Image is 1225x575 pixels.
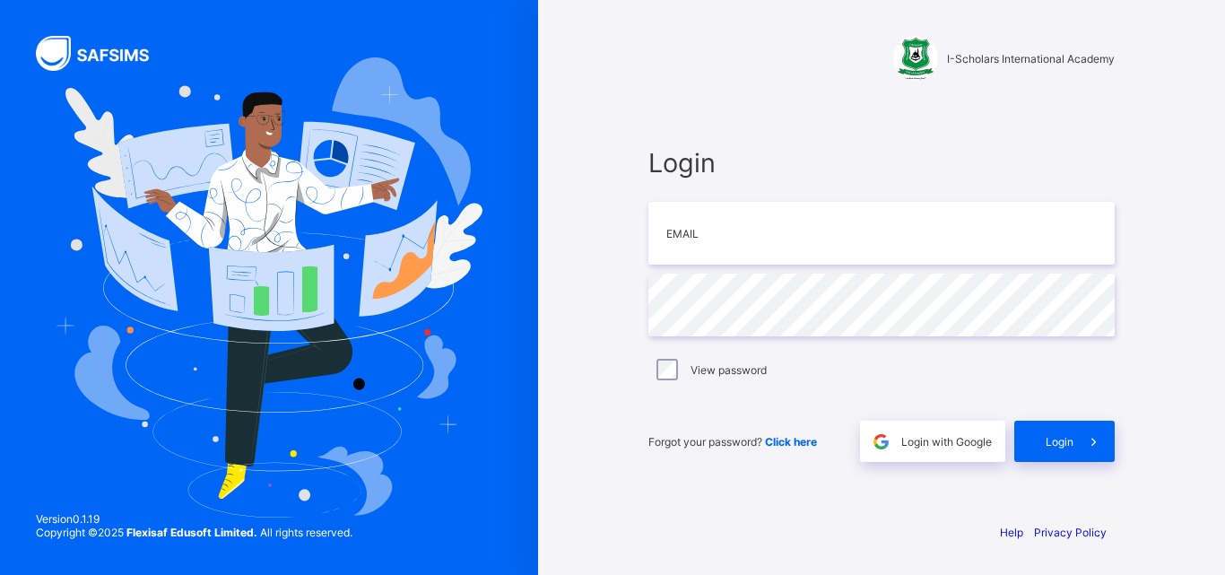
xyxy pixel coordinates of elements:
strong: Flexisaf Edusoft Limited. [126,526,257,539]
span: Version 0.1.19 [36,512,352,526]
a: Click here [765,435,817,449]
img: google.396cfc9801f0270233282035f929180a.svg [871,431,891,452]
span: Login [1046,435,1073,449]
img: Hero Image [56,57,482,517]
label: View password [691,363,767,377]
span: Login with Google [901,435,992,449]
img: SAFSIMS Logo [36,36,170,71]
a: Privacy Policy [1034,526,1107,539]
a: Help [1000,526,1023,539]
span: Login [648,147,1115,179]
span: Forgot your password? [648,435,817,449]
span: I-Scholars International Academy [947,52,1115,65]
span: Copyright © 2025 All rights reserved. [36,526,352,539]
